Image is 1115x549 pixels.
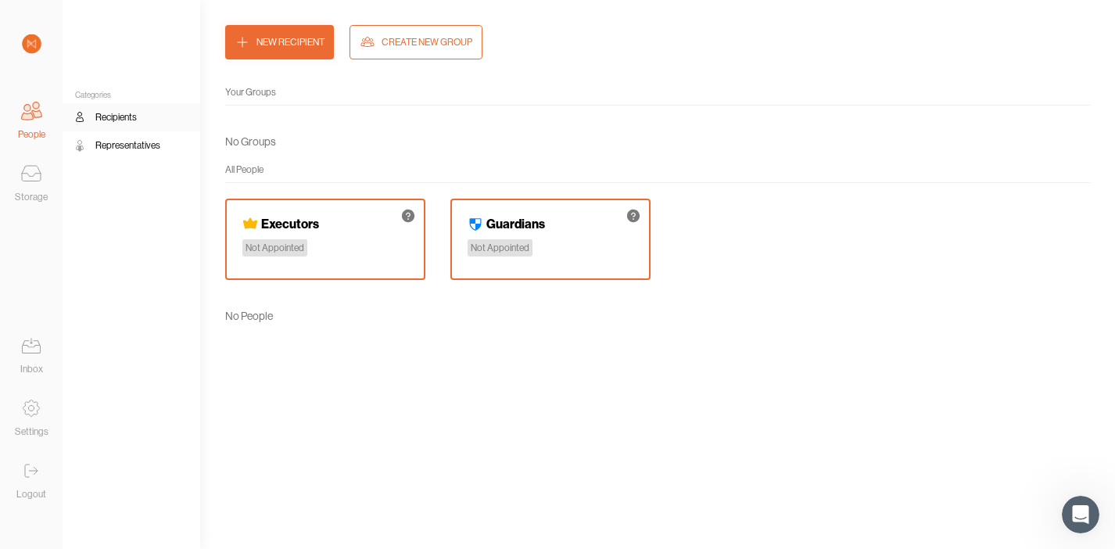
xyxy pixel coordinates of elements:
[63,103,200,131] a: Recipients
[225,131,276,152] div: No Groups
[63,91,200,100] div: Categories
[468,239,532,257] div: Not Appointed
[16,486,46,502] div: Logout
[95,109,137,125] div: Recipients
[1062,496,1099,533] iframe: Intercom live chat
[95,138,160,153] div: Representatives
[225,25,334,59] button: New Recipient
[20,361,43,377] div: Inbox
[242,239,307,257] div: Not Appointed
[225,84,1090,100] div: Your Groups
[486,216,545,231] h4: Guardians
[350,25,482,59] button: Create New Group
[15,424,48,440] div: Settings
[225,305,273,327] div: No People
[382,34,472,50] div: Create New Group
[18,127,45,142] div: People
[63,131,200,160] a: Representatives
[256,34,324,50] div: New Recipient
[261,216,319,231] h4: Executors
[15,189,48,205] div: Storage
[225,162,1090,178] div: All People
